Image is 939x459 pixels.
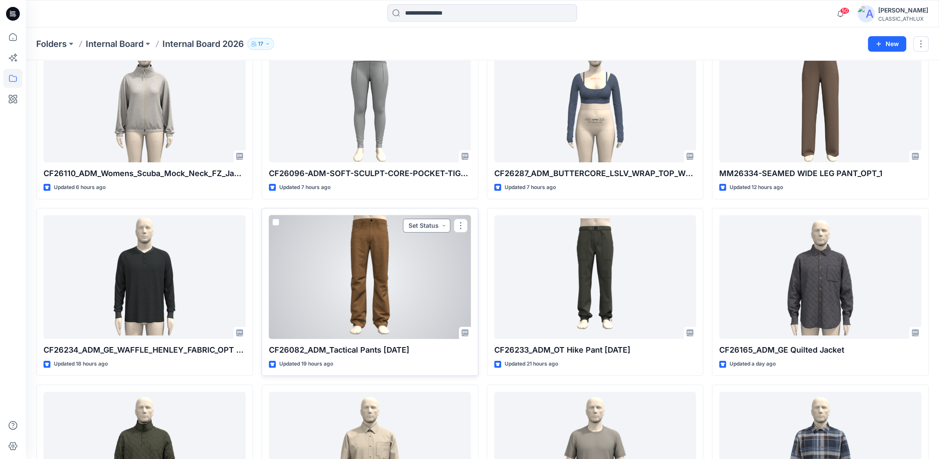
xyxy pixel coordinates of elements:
a: CF26287_ADM_BUTTERCORE_LSLV_WRAP_TOP_W_BRA [494,38,696,162]
p: Internal Board 2026 [162,38,244,50]
p: CF26165_ADM_GE Quilted Jacket [719,344,921,356]
p: CF26234_ADM_GE_WAFFLE_HENLEY_FABRIC_OPT 1 [DATE] [44,344,246,356]
a: CF26110_ADM_Womens_Scuba_Mock_Neck_FZ_Jacket [44,38,246,162]
p: Updated 21 hours ago [505,360,558,369]
div: CLASSIC_ATHLUX [878,16,928,22]
p: CF26287_ADM_BUTTERCORE_LSLV_WRAP_TOP_W_BRA [494,167,696,180]
p: Updated 6 hours ago [54,183,106,192]
a: MM26334-SEAMED WIDE LEG PANT_OPT_1 [719,38,921,162]
p: Updated 18 hours ago [54,360,108,369]
p: CF26233_ADM_OT Hike Pant [DATE] [494,344,696,356]
p: Updated 19 hours ago [279,360,333,369]
a: CF26165_ADM_GE Quilted Jacket [719,215,921,339]
a: CF26234_ADM_GE_WAFFLE_HENLEY_FABRIC_OPT 1 10OCT25 [44,215,246,339]
p: 17 [258,39,263,49]
button: New [868,36,906,52]
p: CF26110_ADM_Womens_Scuba_Mock_Neck_FZ_Jacket [44,167,246,180]
p: MM26334-SEAMED WIDE LEG PANT_OPT_1 [719,167,921,180]
p: CF26082_ADM_Tactical Pants [DATE] [269,344,471,356]
span: 50 [840,7,849,14]
a: Folders [36,38,67,50]
div: [PERSON_NAME] [878,5,928,16]
a: CF26233_ADM_OT Hike Pant 10OCT25 [494,215,696,339]
p: Updated 7 hours ago [505,183,556,192]
img: avatar [858,5,875,22]
p: Updated 7 hours ago [279,183,331,192]
p: CF26096-ADM-SOFT-SCULPT-CORE-POCKET-TIGHT [269,167,471,180]
p: Updated a day ago [730,360,776,369]
a: CF26096-ADM-SOFT-SCULPT-CORE-POCKET-TIGHT [269,38,471,162]
a: CF26082_ADM_Tactical Pants 10OCT25 [269,215,471,339]
p: Updated 12 hours ago [730,183,783,192]
a: Internal Board [86,38,144,50]
button: 17 [247,38,274,50]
